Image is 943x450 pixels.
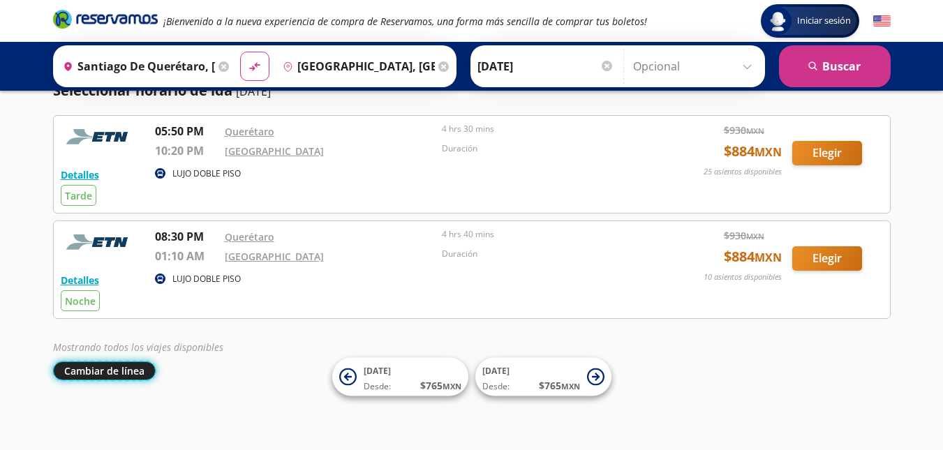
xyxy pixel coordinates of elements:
button: Cambiar de línea [53,361,156,380]
span: [DATE] [482,365,510,377]
small: MXN [746,231,764,241]
button: Elegir [792,246,862,271]
input: Buscar Destino [277,49,435,84]
p: Duración [442,248,653,260]
p: 05:50 PM [155,123,218,140]
span: Desde: [364,380,391,393]
input: Elegir Fecha [477,49,614,84]
small: MXN [755,144,782,160]
button: [DATE]Desde:$765MXN [475,358,611,396]
em: ¡Bienvenido a la nueva experiencia de compra de Reservamos, una forma más sencilla de comprar tus... [163,15,647,28]
span: Desde: [482,380,510,393]
button: Buscar [779,45,891,87]
p: Seleccionar horario de ida [53,80,232,101]
p: 08:30 PM [155,228,218,245]
button: Elegir [792,141,862,165]
p: [DATE] [236,83,271,100]
small: MXN [755,250,782,265]
span: Tarde [65,189,92,202]
button: Detalles [61,273,99,287]
input: Buscar Origen [57,49,215,84]
span: $ 765 [420,378,461,393]
span: $ 884 [724,246,782,267]
button: Detalles [61,167,99,182]
span: [DATE] [364,365,391,377]
span: Iniciar sesión [792,14,856,28]
input: Opcional [633,49,758,84]
span: $ 765 [539,378,580,393]
a: Brand Logo [53,8,158,33]
small: MXN [746,126,764,136]
a: Querétaro [225,125,274,138]
img: RESERVAMOS [61,228,138,256]
span: $ 930 [724,123,764,137]
span: $ 930 [724,228,764,243]
p: LUJO DOBLE PISO [172,273,241,285]
p: 01:10 AM [155,248,218,264]
small: MXN [561,381,580,391]
p: Duración [442,142,653,155]
span: Noche [65,294,96,308]
p: 4 hrs 30 mins [442,123,653,135]
a: Querétaro [225,230,274,243]
p: LUJO DOBLE PISO [172,167,241,180]
a: [GEOGRAPHIC_DATA] [225,144,324,158]
img: RESERVAMOS [61,123,138,151]
button: English [873,13,891,30]
i: Brand Logo [53,8,158,29]
p: 10 asientos disponibles [704,271,782,283]
p: 10:20 PM [155,142,218,159]
a: [GEOGRAPHIC_DATA] [225,250,324,263]
button: [DATE]Desde:$765MXN [332,358,468,396]
small: MXN [443,381,461,391]
span: $ 884 [724,141,782,162]
p: 25 asientos disponibles [704,166,782,178]
p: 4 hrs 40 mins [442,228,653,241]
em: Mostrando todos los viajes disponibles [53,340,223,354]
